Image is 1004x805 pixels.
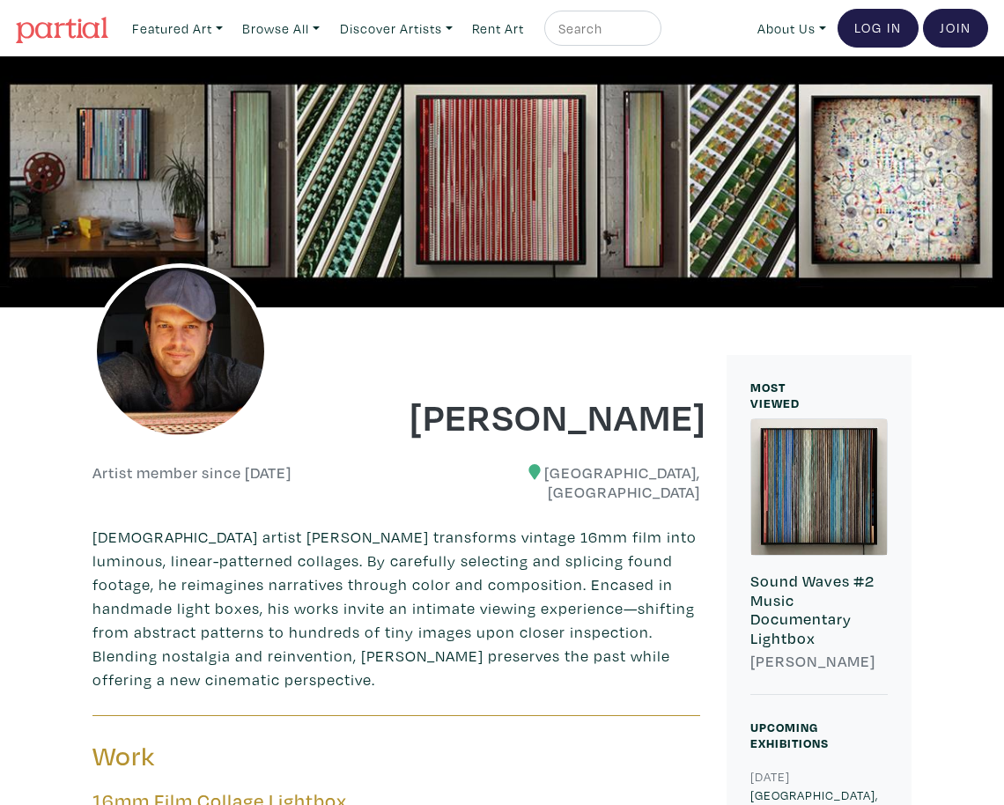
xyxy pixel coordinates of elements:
a: Discover Artists [332,11,461,47]
a: About Us [749,11,834,47]
h3: Work [92,740,383,773]
a: Featured Art [124,11,231,47]
img: phpThumb.php [92,263,269,439]
a: Log In [838,9,919,48]
small: Upcoming Exhibitions [750,719,829,751]
h6: Sound Waves #2 Music Documentary Lightbox [750,572,888,647]
small: MOST VIEWED [750,379,800,411]
small: [DATE] [750,768,790,785]
a: Rent Art [464,11,532,47]
h6: Artist member since [DATE] [92,463,292,483]
p: [DEMOGRAPHIC_DATA] artist [PERSON_NAME] transforms vintage 16mm film into luminous, linear-patter... [92,525,700,691]
a: Sound Waves #2 Music Documentary Lightbox [PERSON_NAME] [750,418,888,695]
h6: [PERSON_NAME] [750,652,888,671]
input: Search [557,18,645,40]
h1: [PERSON_NAME] [410,392,700,439]
a: Browse All [234,11,328,47]
h6: [GEOGRAPHIC_DATA], [GEOGRAPHIC_DATA] [410,463,700,501]
a: Join [923,9,988,48]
